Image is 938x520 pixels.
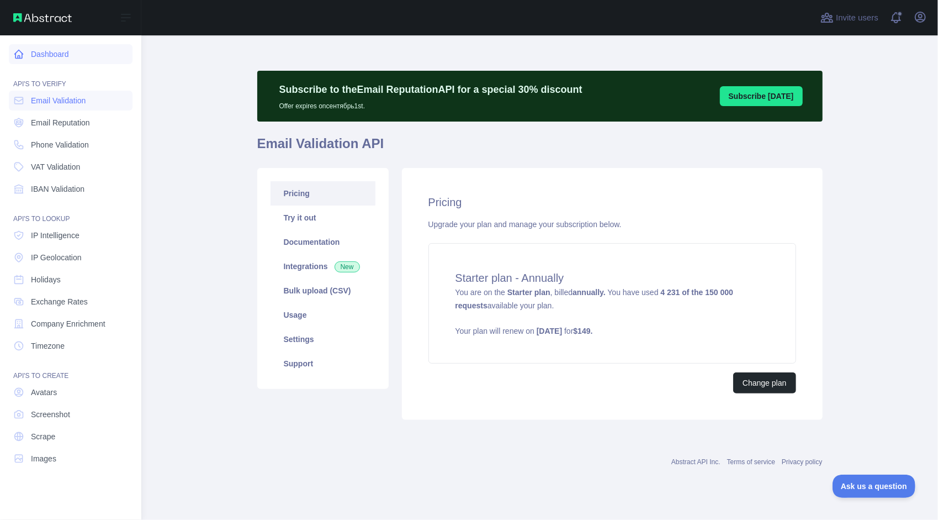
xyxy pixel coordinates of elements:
[271,327,375,351] a: Settings
[720,86,803,106] button: Subscribe [DATE]
[271,230,375,254] a: Documentation
[31,139,89,150] span: Phone Validation
[31,183,84,195] span: IBAN Validation
[31,230,80,241] span: IP Intelligence
[455,288,769,337] span: You are on the , billed You have used available your plan.
[573,288,606,297] strong: annually.
[31,117,90,128] span: Email Reputation
[428,219,796,230] div: Upgrade your plan and manage your subscription below.
[271,254,375,279] a: Integrations New
[9,179,133,199] a: IBAN Validation
[9,405,133,424] a: Screenshot
[31,95,86,106] span: Email Validation
[9,113,133,133] a: Email Reputation
[279,97,582,111] p: Offer expires on сентябрь 1st.
[428,195,796,210] h2: Pricing
[9,135,133,155] a: Phone Validation
[31,387,57,398] span: Avatars
[574,327,593,335] strong: $ 149 .
[279,82,582,97] p: Subscribe to the Email Reputation API for a special 30 % discount
[507,288,550,297] strong: Starter plan
[335,261,360,272] span: New
[9,314,133,334] a: Company Enrichment
[9,201,133,223] div: API'S TO LOOKUP
[733,372,796,393] button: Change plan
[671,458,720,466] a: Abstract API Inc.
[31,453,56,464] span: Images
[31,340,65,351] span: Timezone
[271,303,375,327] a: Usage
[9,382,133,402] a: Avatars
[455,325,769,337] p: Your plan will renew on for
[257,135,823,161] h1: Email Validation API
[537,327,562,335] strong: [DATE]
[13,13,72,22] img: Abstract API
[455,270,769,286] h4: Starter plan - Annually
[9,248,133,267] a: IP Geolocation
[9,427,133,447] a: Scrape
[9,225,133,245] a: IP Intelligence
[31,431,55,442] span: Scrape
[836,12,878,24] span: Invite users
[9,270,133,290] a: Holidays
[271,351,375,376] a: Support
[271,279,375,303] a: Bulk upload (CSV)
[31,296,88,307] span: Exchange Rates
[9,336,133,356] a: Timezone
[31,161,80,172] span: VAT Validation
[31,274,61,285] span: Holidays
[782,458,822,466] a: Privacy policy
[727,458,775,466] a: Terms of service
[9,66,133,88] div: API'S TO VERIFY
[9,44,133,64] a: Dashboard
[833,475,916,498] iframe: Toggle Customer Support
[9,91,133,111] a: Email Validation
[271,206,375,230] a: Try it out
[31,318,105,329] span: Company Enrichment
[31,252,82,263] span: IP Geolocation
[9,449,133,469] a: Images
[31,409,70,420] span: Screenshot
[271,181,375,206] a: Pricing
[9,358,133,380] div: API'S TO CREATE
[9,157,133,177] a: VAT Validation
[818,9,881,27] button: Invite users
[9,292,133,312] a: Exchange Rates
